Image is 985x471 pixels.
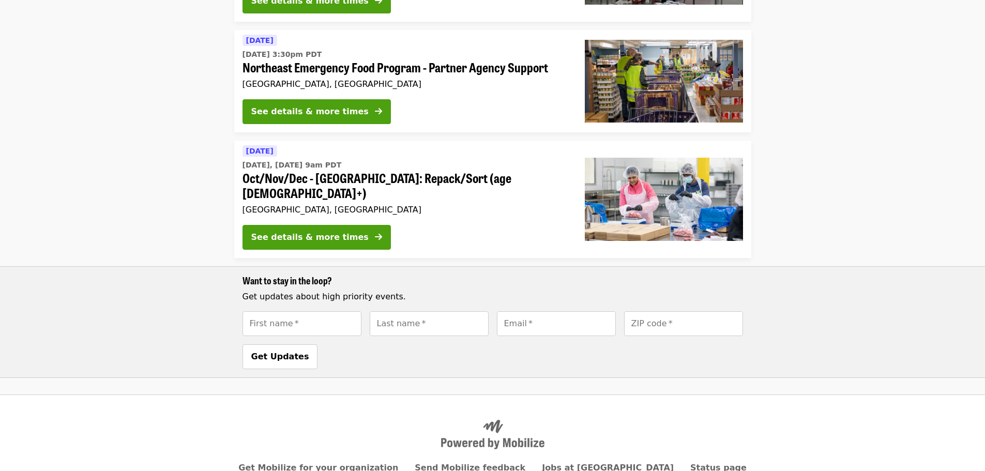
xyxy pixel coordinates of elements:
span: Northeast Emergency Food Program - Partner Agency Support [243,60,568,75]
i: arrow-right icon [375,107,382,116]
time: [DATE], [DATE] 9am PDT [243,160,342,171]
button: See details & more times [243,99,391,124]
div: See details & more times [251,105,369,118]
div: [GEOGRAPHIC_DATA], [GEOGRAPHIC_DATA] [243,79,568,89]
span: [DATE] [246,147,274,155]
span: Get updates about high priority events. [243,292,406,301]
span: Oct/Nov/Dec - [GEOGRAPHIC_DATA]: Repack/Sort (age [DEMOGRAPHIC_DATA]+) [243,171,568,201]
span: Get Updates [251,352,309,361]
button: See details & more times [243,225,391,250]
div: [GEOGRAPHIC_DATA], [GEOGRAPHIC_DATA] [243,205,568,215]
input: [object Object] [624,311,743,336]
img: Powered by Mobilize [441,420,544,450]
input: [object Object] [370,311,489,336]
a: See details for "Northeast Emergency Food Program - Partner Agency Support" [234,30,751,132]
span: [DATE] [246,36,274,44]
input: [object Object] [243,311,361,336]
img: Oct/Nov/Dec - Beaverton: Repack/Sort (age 10+) organized by Oregon Food Bank [585,158,743,240]
div: See details & more times [251,231,369,244]
button: Get Updates [243,344,318,369]
a: See details for "Oct/Nov/Dec - Beaverton: Repack/Sort (age 10+)" [234,141,751,258]
input: [object Object] [497,311,616,336]
time: [DATE] 3:30pm PDT [243,49,322,60]
img: Northeast Emergency Food Program - Partner Agency Support organized by Oregon Food Bank [585,40,743,123]
span: Want to stay in the loop? [243,274,332,287]
i: arrow-right icon [375,232,382,242]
